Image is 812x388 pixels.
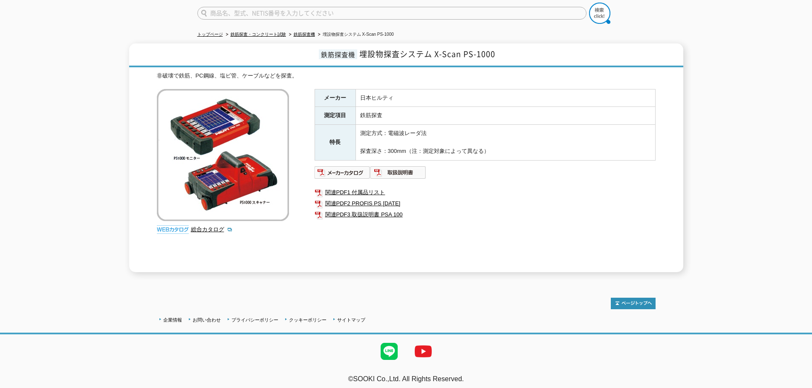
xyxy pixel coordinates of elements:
[589,3,610,24] img: btn_search.png
[316,30,394,39] li: 埋設物探査システム X-Scan PS-1000
[315,171,370,178] a: メーカーカタログ
[191,226,233,233] a: 総合カタログ
[315,107,355,125] th: 測定項目
[315,187,656,198] a: 関連PDF1 付属品リスト
[231,317,278,322] a: プライバシーポリシー
[193,317,221,322] a: お問い合わせ
[359,48,495,60] span: 埋設物探査システム X-Scan PS-1000
[157,225,189,234] img: webカタログ
[294,32,315,37] a: 鉄筋探査機
[315,125,355,160] th: 特長
[315,89,355,107] th: メーカー
[157,89,289,221] img: 埋設物探査システム X-Scan PS-1000
[315,198,656,209] a: 関連PDF2 PROFIS PS [DATE]
[315,209,656,220] a: 関連PDF3 取扱説明書 PSA 100
[355,89,655,107] td: 日本ヒルティ
[372,334,406,368] img: LINE
[197,7,587,20] input: 商品名、型式、NETIS番号を入力してください
[355,107,655,125] td: 鉄筋探査
[315,166,370,179] img: メーカーカタログ
[355,125,655,160] td: 測定方式：電磁波レーダ法 探査深さ：300mm（注：測定対象によって異なる）
[370,166,426,179] img: 取扱説明書
[231,32,286,37] a: 鉄筋探査・コンクリート試験
[163,317,182,322] a: 企業情報
[319,49,357,59] span: 鉄筋探査機
[197,32,223,37] a: トップページ
[289,317,327,322] a: クッキーポリシー
[157,72,656,80] div: 非破壊で鉄筋、PC鋼線、塩ビ管、ケーブルなどを探査。
[337,317,365,322] a: サイトマップ
[370,171,426,178] a: 取扱説明書
[611,298,656,309] img: トップページへ
[406,334,440,368] img: YouTube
